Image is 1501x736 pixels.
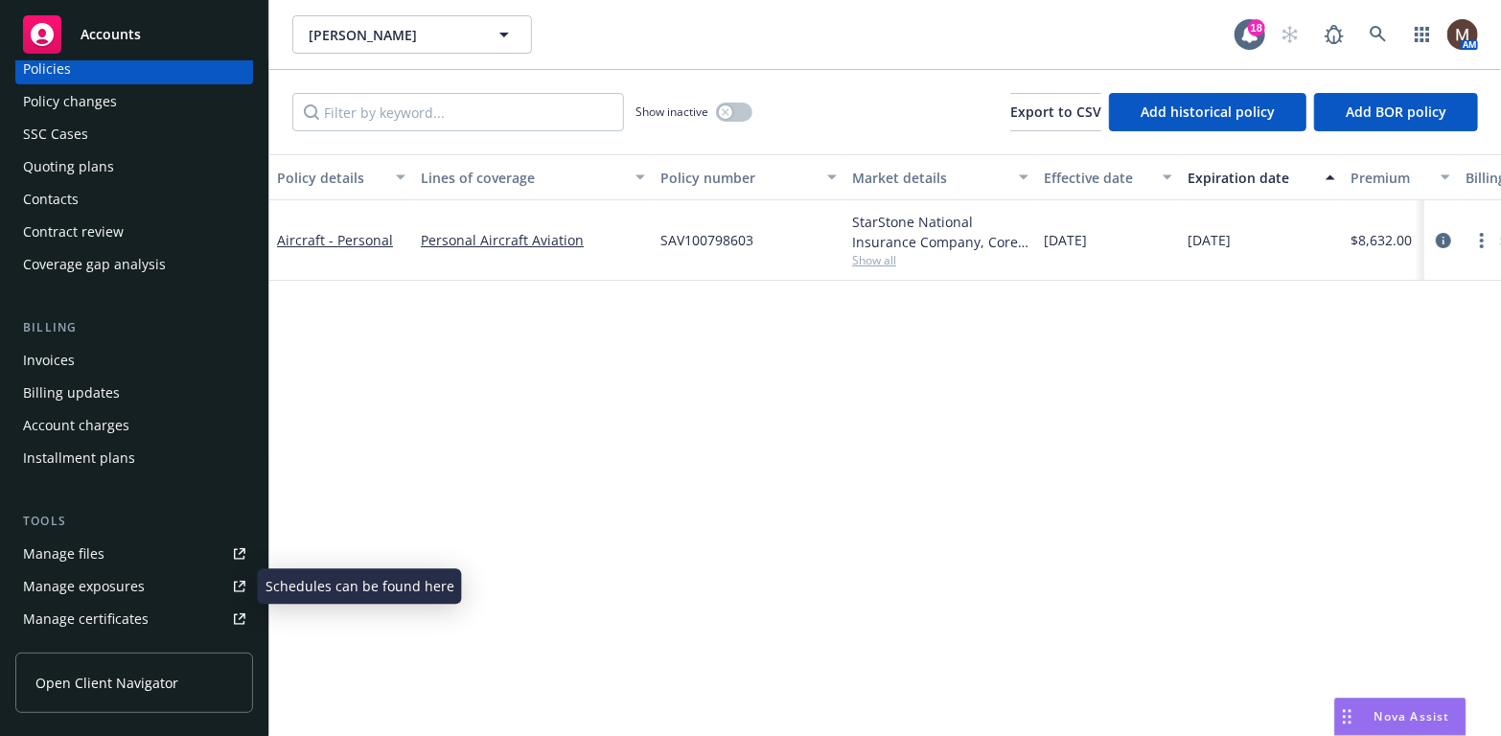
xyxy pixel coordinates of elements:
[35,673,178,693] span: Open Client Navigator
[1044,168,1151,188] div: Effective date
[15,8,253,61] a: Accounts
[15,249,253,280] a: Coverage gap analysis
[23,151,114,182] div: Quoting plans
[23,604,149,634] div: Manage certificates
[1248,19,1265,36] div: 18
[15,636,253,667] a: Manage claims
[292,15,532,54] button: [PERSON_NAME]
[852,212,1028,252] div: StarStone National Insurance Company, Core Specialty, [GEOGRAPHIC_DATA] Aviation Underwriters, [G...
[269,154,413,200] button: Policy details
[635,103,708,120] span: Show inactive
[23,249,166,280] div: Coverage gap analysis
[852,252,1028,268] span: Show all
[1271,15,1309,54] a: Start snowing
[1374,708,1450,724] span: Nova Assist
[81,27,141,42] span: Accounts
[23,345,75,376] div: Invoices
[1188,168,1314,188] div: Expiration date
[15,443,253,473] a: Installment plans
[23,378,120,408] div: Billing updates
[1036,154,1180,200] button: Effective date
[852,168,1007,188] div: Market details
[23,571,145,602] div: Manage exposures
[15,54,253,84] a: Policies
[1010,103,1101,121] span: Export to CSV
[15,151,253,182] a: Quoting plans
[23,119,88,149] div: SSC Cases
[1343,154,1458,200] button: Premium
[15,410,253,441] a: Account charges
[653,154,844,200] button: Policy number
[1188,230,1231,250] span: [DATE]
[1180,154,1343,200] button: Expiration date
[23,184,79,215] div: Contacts
[23,410,129,441] div: Account charges
[1351,230,1412,250] span: $8,632.00
[660,230,753,250] span: SAV100798603
[15,604,253,634] a: Manage certificates
[23,86,117,117] div: Policy changes
[23,54,71,84] div: Policies
[15,378,253,408] a: Billing updates
[421,230,645,250] a: Personal Aircraft Aviation
[1010,93,1101,131] button: Export to CSV
[15,217,253,247] a: Contract review
[23,539,104,569] div: Manage files
[23,217,124,247] div: Contract review
[15,184,253,215] a: Contacts
[15,539,253,569] a: Manage files
[1315,15,1353,54] a: Report a Bug
[1314,93,1478,131] button: Add BOR policy
[15,86,253,117] a: Policy changes
[15,345,253,376] a: Invoices
[292,93,624,131] input: Filter by keyword...
[1403,15,1442,54] a: Switch app
[1351,168,1429,188] div: Premium
[277,231,393,249] a: Aircraft - Personal
[1447,19,1478,50] img: photo
[15,119,253,149] a: SSC Cases
[1044,230,1087,250] span: [DATE]
[413,154,653,200] button: Lines of coverage
[15,571,253,602] a: Manage exposures
[15,512,253,531] div: Tools
[23,636,120,667] div: Manage claims
[1141,103,1275,121] span: Add historical policy
[309,25,474,45] span: [PERSON_NAME]
[660,168,816,188] div: Policy number
[844,154,1036,200] button: Market details
[1470,229,1493,252] a: more
[1346,103,1446,121] span: Add BOR policy
[15,318,253,337] div: Billing
[1335,699,1359,735] div: Drag to move
[23,443,135,473] div: Installment plans
[421,168,624,188] div: Lines of coverage
[1359,15,1397,54] a: Search
[1334,698,1466,736] button: Nova Assist
[1109,93,1306,131] button: Add historical policy
[277,168,384,188] div: Policy details
[1432,229,1455,252] a: circleInformation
